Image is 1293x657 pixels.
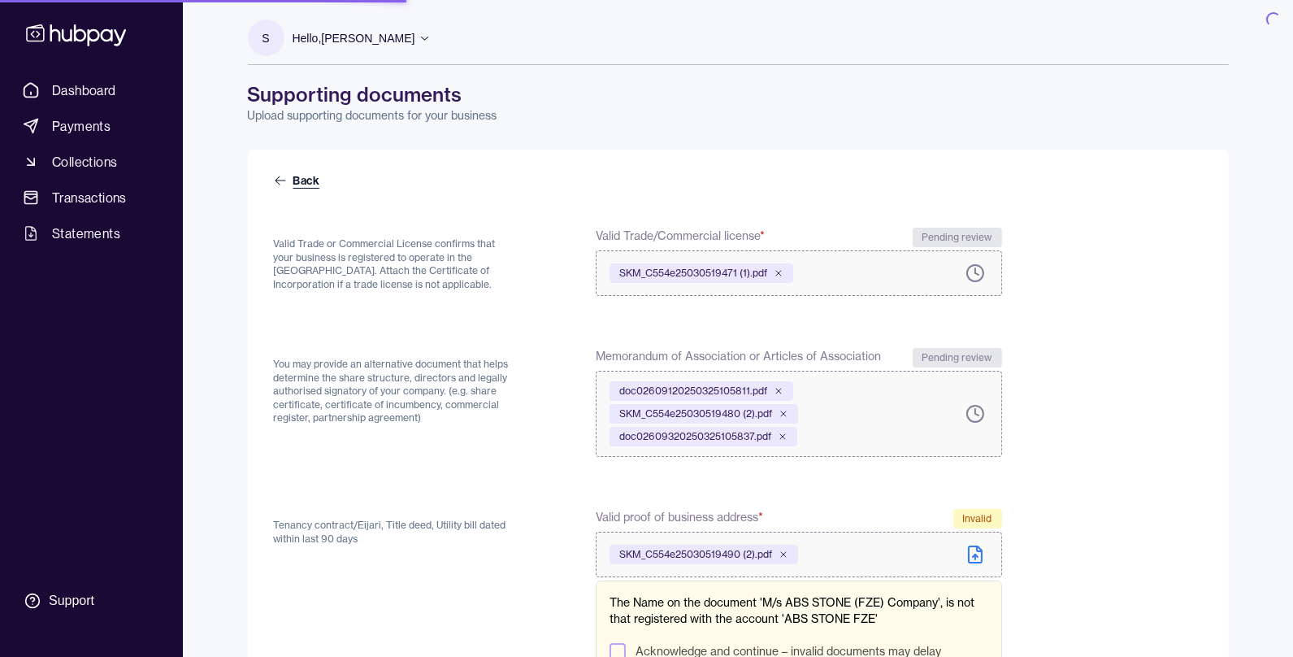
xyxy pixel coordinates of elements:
p: Upload supporting documents for your business [248,107,1229,124]
p: You may provide an alternative document that helps determine the share structure, directors and l... [274,358,519,425]
p: S [262,29,269,47]
span: Memorandum of Association or Articles of Association [596,348,881,368]
span: doc02609120250325105811.pdf [619,385,767,398]
a: Transactions [16,183,167,212]
div: Invalid [953,509,1002,529]
a: Dashboard [16,76,167,105]
div: Support [49,592,94,610]
span: Payments [52,116,111,136]
p: Hello, [PERSON_NAME] [293,29,415,47]
p: Tenancy contract/Eijari, Title deed, Utility bill dated within last 90 days [274,519,519,546]
p: Valid Trade or Commercial License confirms that your business is registered to operate in the [GE... [274,237,519,291]
p: The Name on the document 'M/s ABS STONE (FZE) Company', is not that registered with the account '... [610,594,987,627]
span: SKM_C554e25030519480 (2).pdf [619,407,772,420]
a: Back [274,172,323,189]
span: Dashboard [52,80,116,100]
span: doc02609320250325105837.pdf [619,430,771,443]
a: Collections [16,147,167,176]
a: Support [16,584,167,618]
span: SKM_C554e25030519490 (2).pdf [619,548,772,561]
div: Pending review [913,228,1002,247]
a: Statements [16,219,167,248]
span: SKM_C554e25030519471 (1).pdf [619,267,767,280]
h1: Supporting documents [248,81,1229,107]
span: Valid proof of business address [596,509,763,529]
span: Valid Trade/Commercial license [596,228,765,247]
span: Collections [52,152,117,172]
span: Transactions [52,188,127,207]
div: Pending review [913,348,1002,368]
a: Payments [16,111,167,141]
span: Statements [52,224,120,243]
